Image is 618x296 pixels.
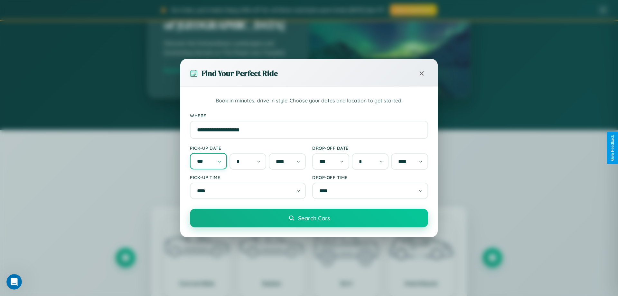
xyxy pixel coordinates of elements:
label: Drop-off Date [312,145,428,151]
button: Search Cars [190,209,428,227]
label: Where [190,113,428,118]
label: Drop-off Time [312,175,428,180]
h3: Find Your Perfect Ride [201,68,278,79]
label: Pick-up Time [190,175,306,180]
label: Pick-up Date [190,145,306,151]
span: Search Cars [298,215,330,222]
p: Book in minutes, drive in style. Choose your dates and location to get started. [190,97,428,105]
